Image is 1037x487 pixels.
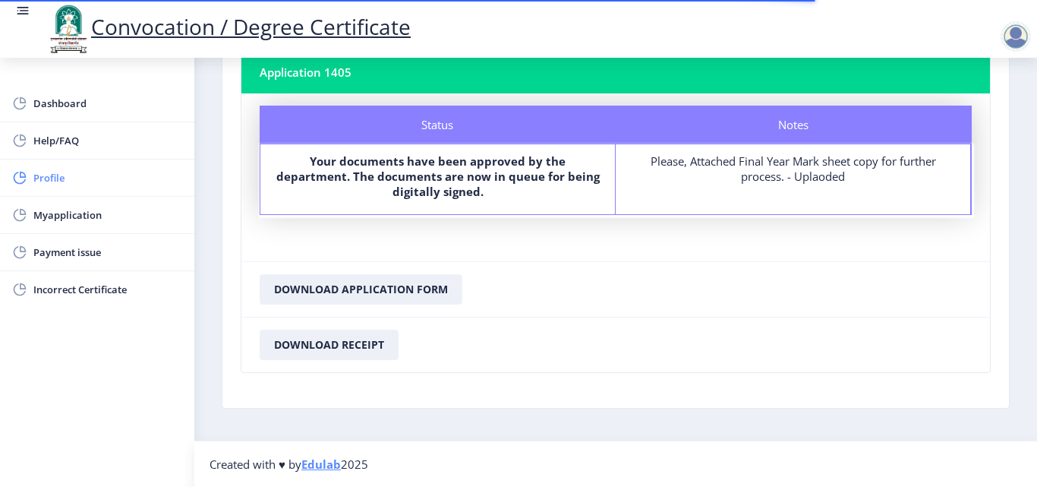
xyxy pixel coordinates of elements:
[210,457,368,472] span: Created with ♥ by 2025
[33,243,182,261] span: Payment issue
[33,206,182,224] span: Myapplication
[260,106,616,144] div: Status
[629,153,957,184] div: Please, Attached Final Year Mark sheet copy for further process. - Uplaoded
[241,51,990,93] nb-card-header: Application 1405
[33,169,182,187] span: Profile
[33,94,182,112] span: Dashboard
[260,330,399,360] button: Download Receipt
[46,12,411,41] a: Convocation / Degree Certificate
[46,3,91,55] img: logo
[260,274,462,305] button: Download Application Form
[301,457,341,472] a: Edulab
[33,280,182,299] span: Incorrect Certificate
[616,106,972,144] div: Notes
[33,131,182,150] span: Help/FAQ
[276,153,600,199] b: Your documents have been approved by the department. The documents are now in queue for being dig...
